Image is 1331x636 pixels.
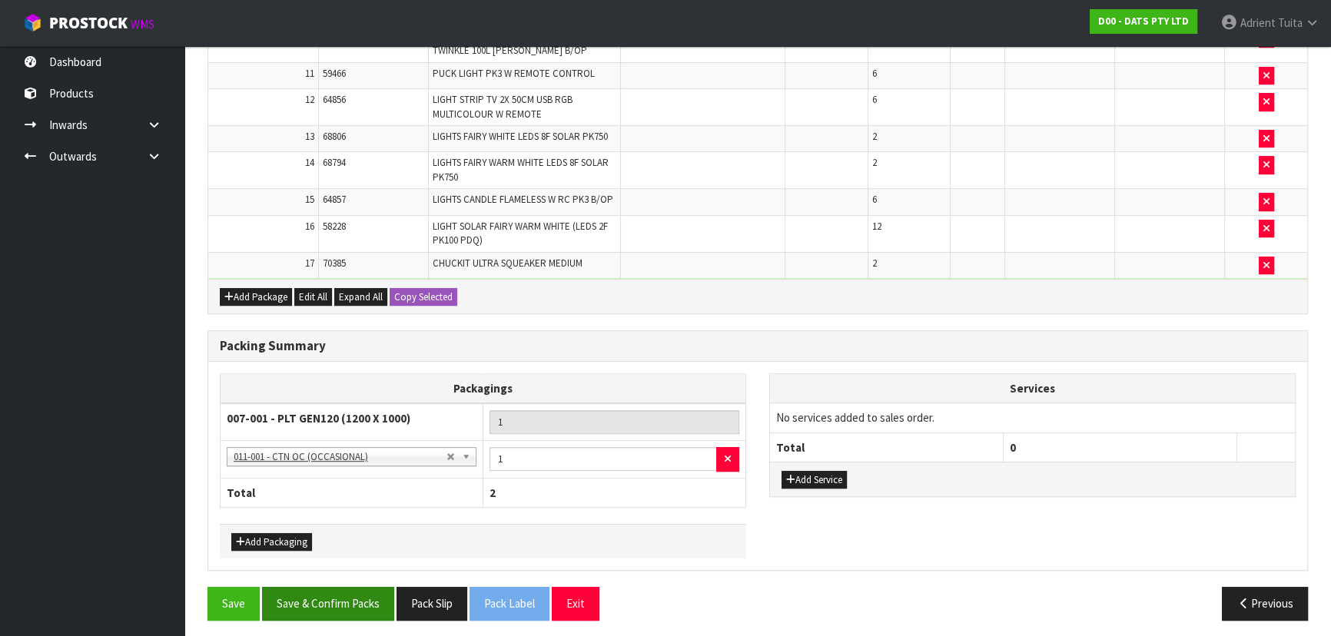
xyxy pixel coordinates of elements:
button: Add Service [782,471,847,489]
a: D00 - DATS PTY LTD [1090,9,1197,34]
span: PUCK LIGHT PK3 W REMOTE CONTROL [433,67,595,80]
span: Adrient [1240,15,1276,30]
span: 11 [305,67,314,80]
span: 68794 [323,156,346,169]
button: Save & Confirm Packs [262,587,394,620]
span: 011-001 - CTN OC (OCCASIONAL) [234,448,446,466]
span: 2 [490,485,496,500]
span: 64856 [323,93,346,106]
span: 12 [872,220,881,233]
button: Add Package [220,288,292,306]
th: Total [770,432,1004,462]
span: LIGHT SOLAR FAIRY WARM WHITE (LEDS 2F PK100 PDQ) [433,220,608,247]
span: 70385 [323,257,346,270]
span: 2 [872,156,877,169]
span: 6 [872,67,877,80]
span: 68806 [323,130,346,143]
span: 13 [305,130,314,143]
strong: D00 - DATS PTY LTD [1098,15,1189,28]
td: No services added to sales order. [770,403,1295,432]
span: LIGHTS CANDLE FLAMELESS W RC PK3 B/OP [433,193,613,206]
button: Edit All [294,288,332,306]
span: 2 [872,257,877,270]
button: Exit [552,587,599,620]
th: Total [221,478,483,507]
span: 64857 [323,193,346,206]
span: 15 [305,193,314,206]
button: Previous [1222,587,1308,620]
span: ProStock [49,13,128,33]
span: 58228 [323,220,346,233]
button: Save [207,587,260,620]
span: 14 [305,156,314,169]
h3: Packing Summary [220,339,1296,353]
strong: 007-001 - PLT GEN120 (1200 X 1000) [227,411,410,426]
span: 6 [872,193,877,206]
button: Expand All [334,288,387,306]
button: Pack Label [470,587,549,620]
span: LIGHTS FAIRY WARM WHITE LEDS 8F SOLAR PK750 [433,156,609,183]
img: cube-alt.png [23,13,42,32]
th: Services [770,374,1295,403]
span: LIGHT STRIP TV 2X 50CM USB RGB MULTICOLOUR W REMOTE [433,93,573,120]
small: WMS [131,17,154,31]
span: 12 [305,93,314,106]
span: 2 [872,130,877,143]
span: 59466 [323,67,346,80]
button: Add Packaging [231,533,312,552]
span: 17 [305,257,314,270]
span: 0 [1010,440,1016,455]
span: Expand All [339,290,383,303]
span: CHUCKIT ULTRA SQUEAKER MEDIUM [433,257,583,270]
span: LIGHTS FAIRY WHITE LEDS 8F SOLAR PK750 [433,130,608,143]
th: Packagings [221,374,746,404]
span: Tuita [1278,15,1303,30]
span: 6 [872,93,877,106]
button: Copy Selected [390,288,457,306]
button: Pack Slip [397,587,467,620]
span: 16 [305,220,314,233]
